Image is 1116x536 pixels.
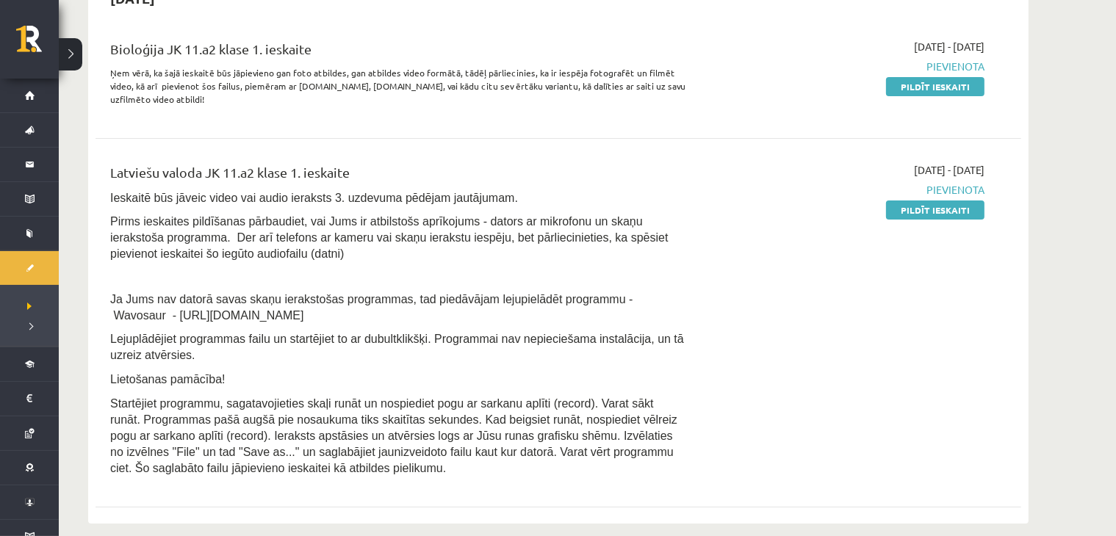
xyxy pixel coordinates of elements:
span: Ieskaitē būs jāveic video vai audio ieraksts 3. uzdevuma pēdējam jautājumam. [110,192,518,204]
span: [DATE] - [DATE] [914,162,984,178]
p: Ņem vērā, ka šajā ieskaitē būs jāpievieno gan foto atbildes, gan atbildes video formātā, tādēļ pā... [110,66,685,106]
span: Pievienota [708,182,984,198]
div: Bioloģija JK 11.a2 klase 1. ieskaite [110,39,685,66]
span: Pievienota [708,59,984,74]
span: Lietošanas pamācība! [110,373,226,385]
span: [DATE] - [DATE] [914,39,984,54]
span: Lejuplādējiet programmas failu un startējiet to ar dubultklikšķi. Programmai nav nepieciešama ins... [110,333,684,361]
span: Ja Jums nav datorā savas skaņu ierakstošas programmas, tad piedāvājam lejupielādēt programmu - Wa... [110,293,633,322]
a: Pildīt ieskaiti [886,200,984,220]
span: Startējiet programmu, sagatavojieties skaļi runāt un nospiediet pogu ar sarkanu aplīti (record). ... [110,397,677,474]
a: Pildīt ieskaiti [886,77,984,96]
div: Latviešu valoda JK 11.a2 klase 1. ieskaite [110,162,685,189]
span: Pirms ieskaites pildīšanas pārbaudiet, vai Jums ir atbilstošs aprīkojums - dators ar mikrofonu un... [110,215,668,260]
a: Rīgas 1. Tālmācības vidusskola [16,26,59,62]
